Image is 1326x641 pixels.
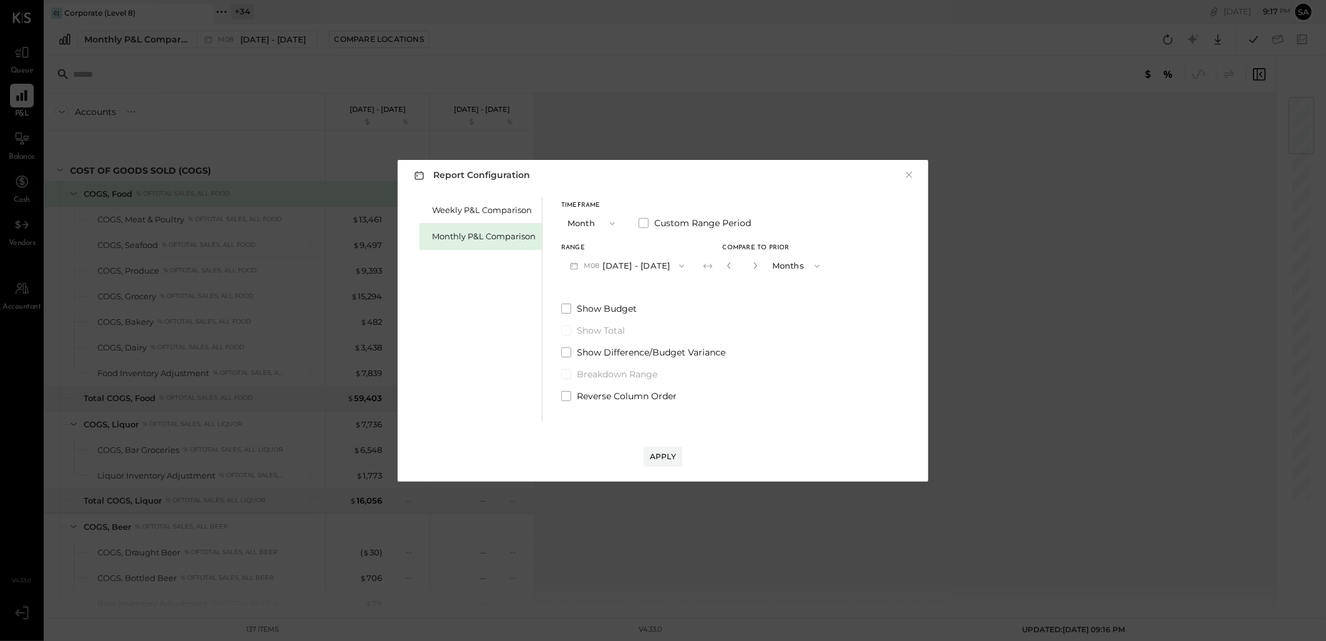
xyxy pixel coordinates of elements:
[561,202,624,209] div: Timeframe
[577,390,677,402] span: Reverse Column Order
[650,451,676,462] div: Apply
[903,169,915,181] button: ×
[561,254,693,277] button: M08[DATE] - [DATE]
[577,346,725,359] span: Show Difference/Budget Variance
[432,204,536,216] div: Weekly P&L Comparison
[577,324,625,337] span: Show Total
[723,245,790,251] span: Compare to Prior
[654,217,751,229] span: Custom Range Period
[561,212,624,235] button: Month
[432,231,536,242] div: Monthly P&L Comparison
[561,245,693,251] div: Range
[584,261,603,271] span: M08
[577,368,657,380] span: Breakdown Range
[411,167,530,183] h3: Report Configuration
[766,254,828,277] button: Months
[577,302,637,315] span: Show Budget
[644,447,682,467] button: Apply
